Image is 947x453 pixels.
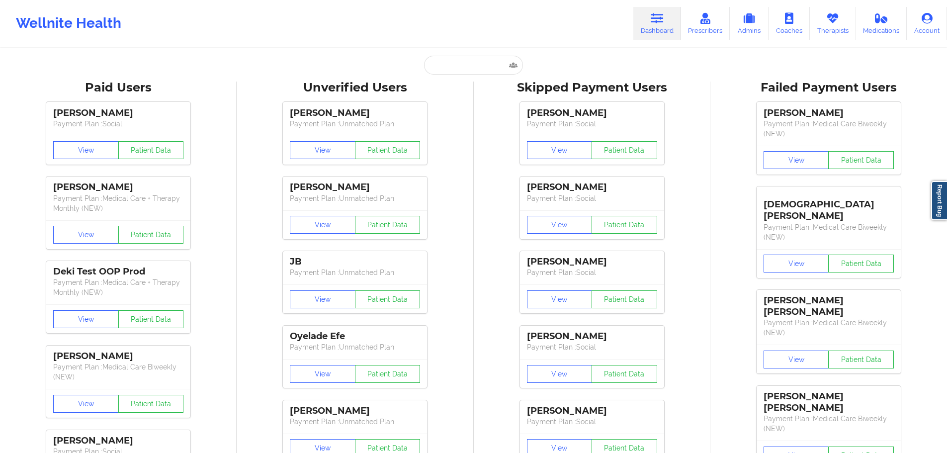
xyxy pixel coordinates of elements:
button: Patient Data [118,141,184,159]
p: Payment Plan : Unmatched Plan [290,119,420,129]
button: View [290,365,355,383]
div: Skipped Payment Users [481,80,703,95]
div: [PERSON_NAME] [527,181,657,193]
div: Deki Test OOP Prod [53,266,183,277]
div: [PERSON_NAME] [PERSON_NAME] [764,295,894,318]
p: Payment Plan : Unmatched Plan [290,417,420,427]
div: [PERSON_NAME] [53,181,183,193]
button: Patient Data [592,216,657,234]
div: [PERSON_NAME] [290,181,420,193]
div: [PERSON_NAME] [PERSON_NAME] [764,391,894,414]
p: Payment Plan : Unmatched Plan [290,342,420,352]
p: Payment Plan : Medical Care + Therapy Monthly (NEW) [53,193,183,213]
div: Unverified Users [244,80,466,95]
div: JB [290,256,420,268]
div: [PERSON_NAME] [527,405,657,417]
div: Failed Payment Users [717,80,940,95]
a: Medications [856,7,907,40]
button: View [527,365,593,383]
p: Payment Plan : Medical Care Biweekly (NEW) [764,119,894,139]
button: Patient Data [592,290,657,308]
button: Patient Data [355,216,421,234]
button: Patient Data [828,151,894,169]
button: View [527,290,593,308]
p: Payment Plan : Medical Care + Therapy Monthly (NEW) [53,277,183,297]
a: Prescribers [681,7,730,40]
div: [PERSON_NAME] [764,107,894,119]
button: Patient Data [355,290,421,308]
p: Payment Plan : Medical Care Biweekly (NEW) [764,318,894,338]
div: [PERSON_NAME] [527,331,657,342]
button: Patient Data [828,255,894,272]
button: Patient Data [118,226,184,244]
div: [PERSON_NAME] [527,256,657,268]
div: Oyelade Efe [290,331,420,342]
button: View [527,141,593,159]
button: View [53,310,119,328]
button: View [53,226,119,244]
button: View [53,141,119,159]
p: Payment Plan : Medical Care Biweekly (NEW) [764,222,894,242]
a: Report Bug [931,181,947,220]
button: Patient Data [118,310,184,328]
button: Patient Data [828,351,894,368]
a: Coaches [769,7,810,40]
p: Payment Plan : Medical Care Biweekly (NEW) [53,362,183,382]
div: Paid Users [7,80,230,95]
p: Payment Plan : Unmatched Plan [290,193,420,203]
p: Payment Plan : Social [527,193,657,203]
div: [PERSON_NAME] [53,351,183,362]
div: [PERSON_NAME] [53,107,183,119]
button: View [764,151,829,169]
button: View [527,216,593,234]
a: Admins [730,7,769,40]
button: View [290,216,355,234]
div: [DEMOGRAPHIC_DATA][PERSON_NAME] [764,191,894,222]
p: Payment Plan : Social [527,417,657,427]
a: Account [907,7,947,40]
button: Patient Data [592,365,657,383]
p: Payment Plan : Social [53,119,183,129]
button: View [290,141,355,159]
div: [PERSON_NAME] [53,435,183,447]
p: Payment Plan : Social [527,268,657,277]
a: Therapists [810,7,856,40]
p: Payment Plan : Social [527,342,657,352]
p: Payment Plan : Unmatched Plan [290,268,420,277]
button: View [53,395,119,413]
button: Patient Data [355,365,421,383]
a: Dashboard [633,7,681,40]
p: Payment Plan : Medical Care Biweekly (NEW) [764,414,894,434]
p: Payment Plan : Social [527,119,657,129]
button: View [290,290,355,308]
button: Patient Data [355,141,421,159]
div: [PERSON_NAME] [290,107,420,119]
button: View [764,351,829,368]
button: View [764,255,829,272]
button: Patient Data [118,395,184,413]
button: Patient Data [592,141,657,159]
div: [PERSON_NAME] [527,107,657,119]
div: [PERSON_NAME] [290,405,420,417]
